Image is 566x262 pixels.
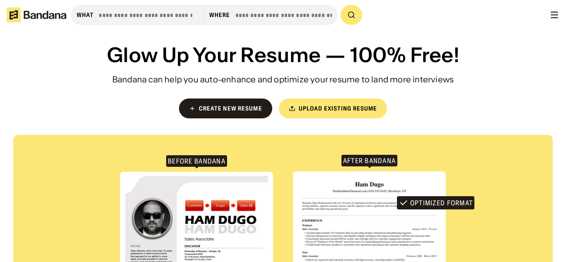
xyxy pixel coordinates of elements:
[343,156,396,165] div: After Bandana
[299,106,377,111] div: Upload existing resume
[209,11,230,19] div: Where
[77,11,94,19] div: what
[168,157,225,166] div: Before Bandana
[107,43,459,67] div: Glow Up Your Resume — 100% Free!
[199,106,262,111] div: Create new resume
[7,7,66,22] img: Bandana logotype
[112,74,454,85] div: Bandana can help you auto-enhance and optimize your resume to land more interviews
[410,199,473,207] div: Optimized Format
